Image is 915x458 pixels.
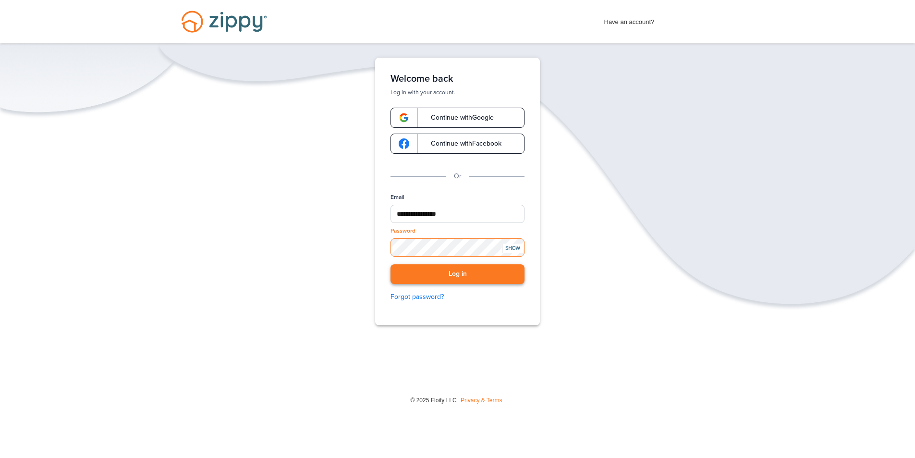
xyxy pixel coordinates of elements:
[604,12,655,27] span: Have an account?
[390,73,525,85] h1: Welcome back
[390,193,404,201] label: Email
[502,244,523,253] div: SHOW
[421,140,501,147] span: Continue with Facebook
[421,114,494,121] span: Continue with Google
[390,292,525,302] a: Forgot password?
[390,205,525,223] input: Email
[390,88,525,96] p: Log in with your account.
[461,397,502,404] a: Privacy & Terms
[410,397,456,404] span: © 2025 Floify LLC
[390,264,525,284] button: Log in
[390,227,415,235] label: Password
[390,134,525,154] a: google-logoContinue withFacebook
[399,112,409,123] img: google-logo
[454,171,462,182] p: Or
[390,238,525,257] input: Password
[390,108,525,128] a: google-logoContinue withGoogle
[399,138,409,149] img: google-logo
